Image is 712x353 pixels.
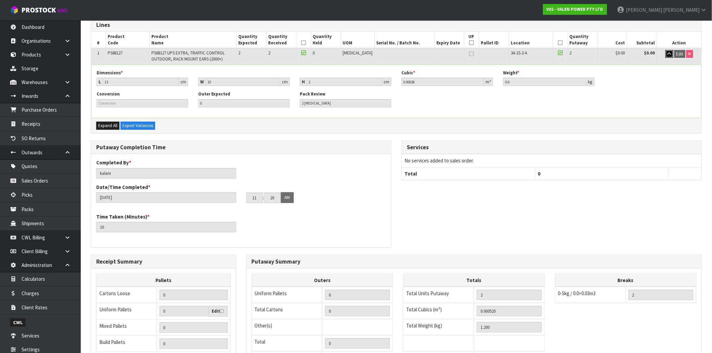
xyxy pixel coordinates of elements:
span: 2 [570,50,572,56]
label: Outer Expected [198,91,230,97]
button: Expand All [96,122,119,130]
span: 2 [268,50,270,56]
h3: Services [407,144,697,151]
strong: H [302,79,305,85]
input: UNIFORM P LINES [325,290,390,300]
strong: L [99,79,101,85]
h3: Putaway Summary [252,259,697,265]
div: cm [179,78,188,86]
span: $0.00 [616,50,625,56]
td: Build Pallets [97,336,157,352]
input: Outer Expected [198,99,290,108]
a: V02 - VALEN POWER PTY LTD [543,4,607,15]
th: Pallet ID [479,32,509,48]
span: [PERSON_NAME] [663,7,700,13]
td: Mixed Pallets [97,319,157,336]
th: Subtotal [627,32,657,48]
th: Quantity Expected [236,32,266,48]
input: HH [246,193,263,203]
label: Completed By [96,159,131,166]
th: Action [657,32,702,48]
h3: Putaway Completion Time [96,144,386,151]
input: Length [103,78,179,86]
input: Manual [159,290,227,300]
label: Pack Review [300,91,325,97]
span: CWL [10,318,26,327]
span: 0-5kg / 0.0>0.03m3 [558,290,596,297]
th: Quantity Putaway [568,32,598,48]
td: Total Cartons [252,303,322,319]
small: WMS [57,7,68,14]
th: Location [509,32,553,48]
th: Product Name [150,32,236,48]
div: cm [280,78,290,86]
label: Date/Time Completed [96,184,150,191]
button: Export Variances [120,122,155,130]
input: Time Taken [96,222,236,232]
strong: V02 - VALEN POWER PTY LTD [547,6,603,12]
td: No services added to sales order. [402,154,702,167]
span: 1 [97,50,99,56]
td: Total Weight (kg) [403,319,474,336]
td: Total Units Putaway [403,287,474,303]
th: Serial No. / Batch No. [375,32,434,48]
th: Pallets [97,274,231,287]
span: 0 [313,50,315,56]
input: Height [307,78,382,86]
td: Uniform Pallets [252,287,322,303]
span: ProStock [22,6,56,14]
label: Weight [503,70,520,76]
strong: $0.00 [644,50,655,56]
th: Cost [598,32,627,48]
input: Date/Time completed [96,192,236,203]
span: [PERSON_NAME] [626,7,662,13]
label: Time Taken (Minutes) [96,213,149,220]
input: Width [206,78,280,86]
h3: Receipt Summary [96,259,231,265]
h3: Lines [96,22,697,28]
span: Expand All [98,123,117,128]
div: kg [586,78,595,86]
th: Product Code [106,32,150,48]
span: 34-15-2-A [511,50,527,56]
th: Outers [252,274,393,287]
th: Total [402,167,535,180]
span: PS88127 [108,50,122,56]
th: Quantity Held [311,32,341,48]
td: Other(s) [252,319,322,336]
div: m³ [484,78,493,86]
td: Total Cubics (m³) [403,303,474,319]
strong: W [200,79,204,85]
input: Manual [159,339,227,349]
span: PS88127 UPS EXTRA, TRAFFIC CONTROL OUTDOOR, RACK MOUNT EARS (2000+) [151,50,225,62]
span: Edit [676,51,683,57]
td: Total [252,336,322,352]
label: Conversion [97,91,120,97]
input: Pack Review [300,99,391,108]
div: cm [382,78,391,86]
input: Uniform Pallets [159,306,208,316]
input: OUTERS TOTAL = CTN [325,306,390,316]
td: : [263,192,264,203]
th: Quantity Received [266,32,296,48]
td: Cartons Loose [97,287,157,303]
label: Cubic [401,70,415,76]
input: Cubic [401,78,484,86]
th: Totals [403,274,545,287]
button: AM [281,192,294,203]
label: Edit [212,308,224,315]
th: UOM [341,32,375,48]
th: # [91,32,106,48]
input: MM [264,193,281,203]
th: Expiry Date [435,32,464,48]
label: Dimensions [97,70,123,76]
span: 2 [238,50,240,56]
th: Breaks [555,274,697,287]
img: cube-alt.png [10,6,19,14]
span: [MEDICAL_DATA] [343,50,373,56]
td: Uniform Pallets [97,303,157,320]
input: Weight [503,78,586,86]
input: Manual [159,322,227,333]
input: TOTAL PACKS [325,338,390,349]
th: UP [464,32,479,48]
